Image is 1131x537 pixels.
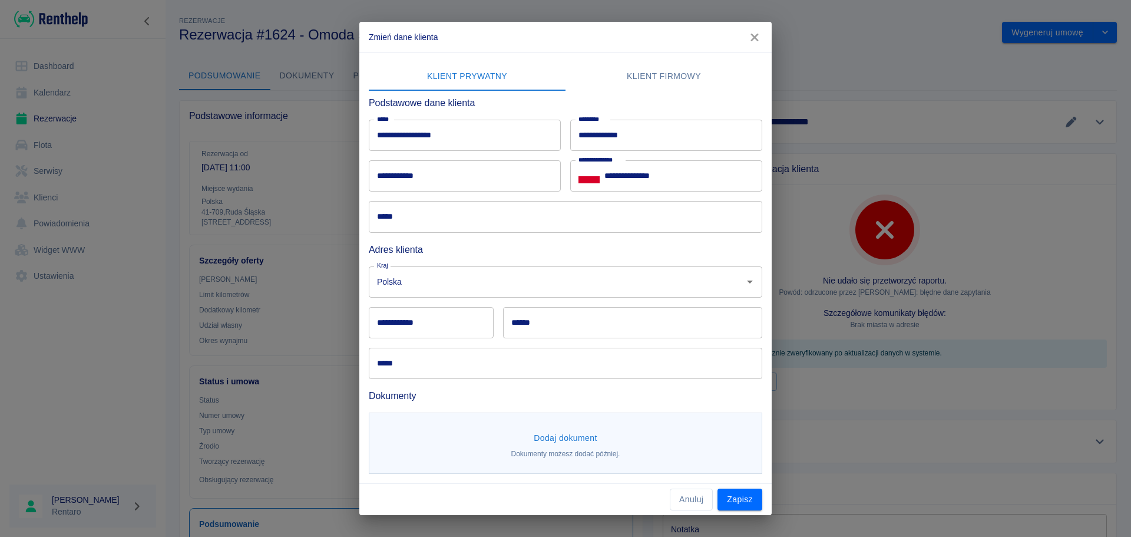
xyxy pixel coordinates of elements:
[359,22,772,52] h2: Zmień dane klienta
[369,62,565,91] button: Klient prywatny
[578,167,600,185] button: Select country
[369,388,762,403] h6: Dokumenty
[565,62,762,91] button: Klient firmowy
[369,62,762,91] div: lab API tabs example
[717,489,762,510] button: Zapisz
[369,242,762,257] h6: Adres klienta
[529,427,602,449] button: Dodaj dokument
[670,489,713,510] button: Anuluj
[742,274,758,290] button: Otwórz
[369,95,762,110] h6: Podstawowe dane klienta
[511,449,620,459] p: Dokumenty możesz dodać później.
[377,261,388,270] label: Kraj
